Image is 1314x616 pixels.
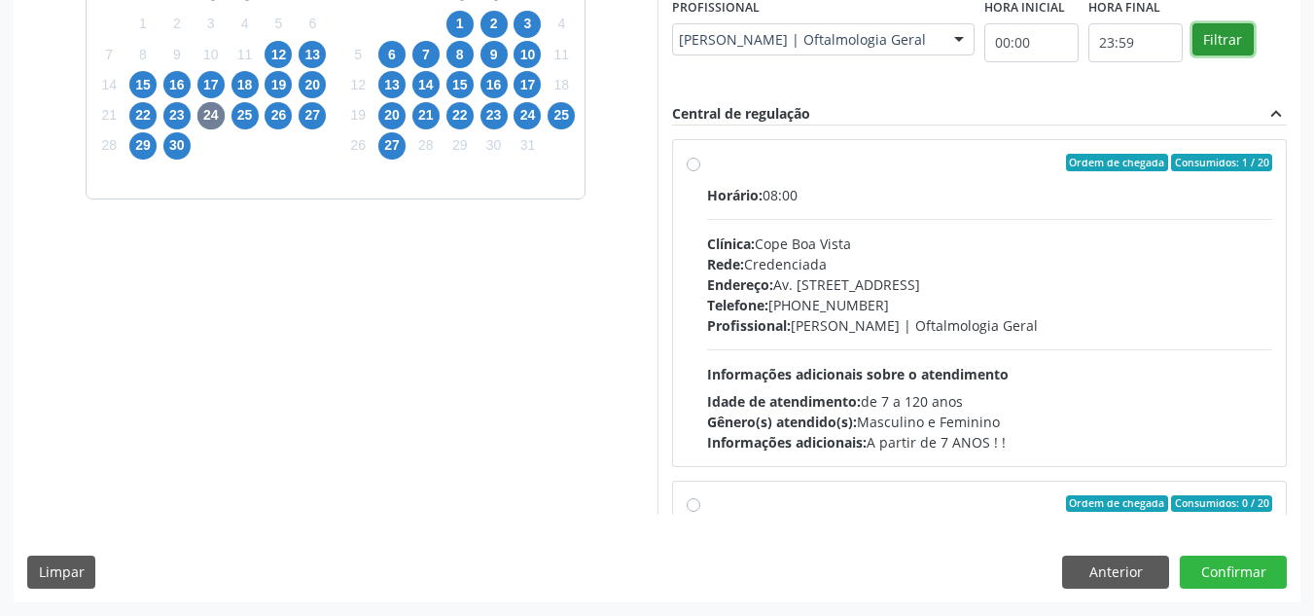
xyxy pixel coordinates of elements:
span: domingo, 19 de outubro de 2025 [344,102,372,129]
span: sábado, 6 de setembro de 2025 [299,11,326,38]
span: sexta-feira, 3 de outubro de 2025 [514,11,541,38]
span: domingo, 14 de setembro de 2025 [95,71,123,98]
span: sexta-feira, 12 de setembro de 2025 [265,41,292,68]
button: Filtrar [1192,23,1254,56]
span: sábado, 20 de setembro de 2025 [299,71,326,98]
span: domingo, 5 de outubro de 2025 [344,41,372,68]
span: Ordem de chegada [1066,154,1168,171]
span: segunda-feira, 27 de outubro de 2025 [378,132,406,160]
span: quarta-feira, 1 de outubro de 2025 [446,11,474,38]
div: Central de regulação [672,103,810,125]
span: sexta-feira, 19 de setembro de 2025 [265,71,292,98]
span: Clínica: [707,235,755,253]
span: segunda-feira, 1 de setembro de 2025 [129,11,157,38]
span: quinta-feira, 30 de outubro de 2025 [480,132,508,160]
span: terça-feira, 28 de outubro de 2025 [412,132,440,160]
span: segunda-feira, 13 de outubro de 2025 [378,71,406,98]
span: Profissional: [707,316,791,335]
div: de 7 a 120 anos [707,391,1273,412]
span: quarta-feira, 29 de outubro de 2025 [446,132,474,160]
span: sábado, 25 de outubro de 2025 [548,102,575,129]
span: domingo, 28 de setembro de 2025 [95,132,123,160]
span: terça-feira, 9 de setembro de 2025 [163,41,191,68]
span: quinta-feira, 2 de outubro de 2025 [480,11,508,38]
span: terça-feira, 30 de setembro de 2025 [163,132,191,160]
span: Idade de atendimento: [707,392,861,411]
span: sábado, 13 de setembro de 2025 [299,41,326,68]
span: terça-feira, 21 de outubro de 2025 [412,102,440,129]
div: Cope Boa Vista [707,234,1273,254]
span: segunda-feira, 20 de outubro de 2025 [378,102,406,129]
span: quarta-feira, 17 de setembro de 2025 [197,71,225,98]
span: segunda-feira, 8 de setembro de 2025 [129,41,157,68]
span: Consumidos: 0 / 20 [1171,495,1272,513]
input: Selecione o horário [1088,23,1183,62]
span: Telefone: [707,296,768,314]
div: A partir de 7 ANOS ! ! [707,432,1273,453]
span: domingo, 26 de outubro de 2025 [344,132,372,160]
span: quinta-feira, 4 de setembro de 2025 [231,11,259,38]
span: Consumidos: 1 / 20 [1171,154,1272,171]
span: Gênero(s) atendido(s): [707,413,857,431]
span: sexta-feira, 17 de outubro de 2025 [514,71,541,98]
span: sexta-feira, 10 de outubro de 2025 [514,41,541,68]
span: segunda-feira, 29 de setembro de 2025 [129,132,157,160]
div: Masculino e Feminino [707,412,1273,432]
span: sábado, 11 de outubro de 2025 [548,41,575,68]
span: domingo, 7 de setembro de 2025 [95,41,123,68]
span: Horário: [707,186,763,204]
span: Rede: [707,255,744,273]
div: [PHONE_NUMBER] [707,295,1273,315]
input: Selecione o horário [984,23,1079,62]
span: segunda-feira, 6 de outubro de 2025 [378,41,406,68]
span: Informações adicionais sobre o atendimento [707,365,1009,383]
span: quarta-feira, 3 de setembro de 2025 [197,11,225,38]
span: sábado, 4 de outubro de 2025 [548,11,575,38]
span: sábado, 18 de outubro de 2025 [548,71,575,98]
span: Informações adicionais: [707,433,867,452]
span: Endereço: [707,275,773,294]
button: Confirmar [1180,556,1287,589]
span: quarta-feira, 24 de setembro de 2025 [197,102,225,129]
i: expand_less [1265,103,1287,125]
span: sexta-feira, 26 de setembro de 2025 [265,102,292,129]
span: Ordem de chegada [1066,495,1168,513]
span: quinta-feira, 16 de outubro de 2025 [480,71,508,98]
span: quarta-feira, 8 de outubro de 2025 [446,41,474,68]
div: Credenciada [707,254,1273,274]
span: sexta-feira, 31 de outubro de 2025 [514,132,541,160]
span: quinta-feira, 9 de outubro de 2025 [480,41,508,68]
span: terça-feira, 16 de setembro de 2025 [163,71,191,98]
span: segunda-feira, 15 de setembro de 2025 [129,71,157,98]
span: quinta-feira, 18 de setembro de 2025 [231,71,259,98]
span: quinta-feira, 23 de outubro de 2025 [480,102,508,129]
span: quinta-feira, 25 de setembro de 2025 [231,102,259,129]
span: sexta-feira, 24 de outubro de 2025 [514,102,541,129]
span: sábado, 27 de setembro de 2025 [299,102,326,129]
span: sexta-feira, 5 de setembro de 2025 [265,11,292,38]
button: Limpar [27,556,95,589]
span: quarta-feira, 15 de outubro de 2025 [446,71,474,98]
div: [PERSON_NAME] | Oftalmologia Geral [707,315,1273,336]
div: Av. [STREET_ADDRESS] [707,274,1273,295]
span: domingo, 21 de setembro de 2025 [95,102,123,129]
span: terça-feira, 7 de outubro de 2025 [412,41,440,68]
button: Anterior [1062,556,1169,589]
span: quinta-feira, 11 de setembro de 2025 [231,41,259,68]
span: terça-feira, 2 de setembro de 2025 [163,11,191,38]
span: [PERSON_NAME] | Oftalmologia Geral [679,30,935,50]
span: terça-feira, 23 de setembro de 2025 [163,102,191,129]
div: 08:00 [707,185,1273,205]
span: quarta-feira, 10 de setembro de 2025 [197,41,225,68]
span: quarta-feira, 22 de outubro de 2025 [446,102,474,129]
span: segunda-feira, 22 de setembro de 2025 [129,102,157,129]
span: domingo, 12 de outubro de 2025 [344,71,372,98]
span: terça-feira, 14 de outubro de 2025 [412,71,440,98]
